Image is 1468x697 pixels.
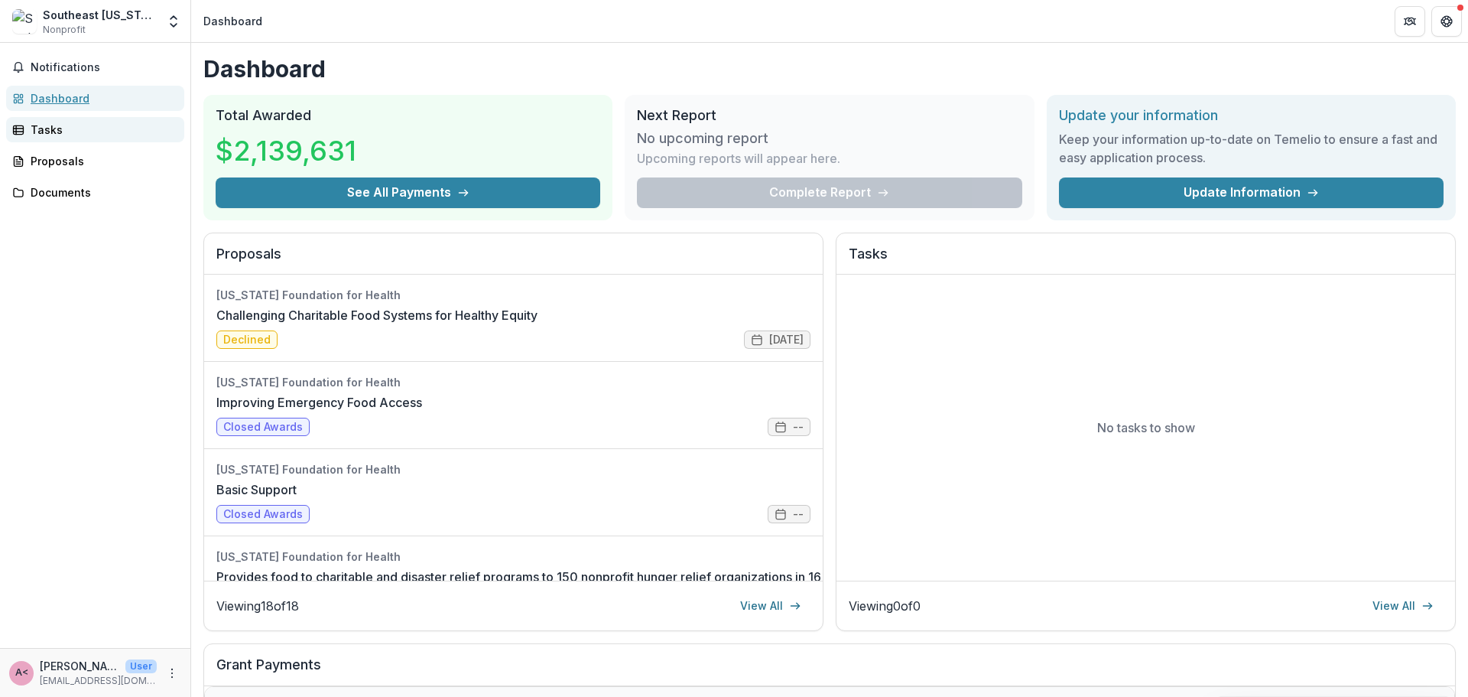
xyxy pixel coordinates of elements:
a: Documents [6,180,184,205]
a: Tasks [6,117,184,142]
button: Partners [1395,6,1425,37]
a: Challenging Charitable Food Systems for Healthy Equity [216,306,538,324]
h2: Next Report [637,107,1021,124]
h3: $2,139,631 [216,130,356,171]
a: View All [731,594,810,618]
h2: Total Awarded [216,107,600,124]
h1: Dashboard [203,55,1456,83]
div: Documents [31,184,172,200]
div: Dashboard [203,13,262,29]
h2: Update your information [1059,107,1444,124]
div: Amanda Geske <ageske@semofoodbank.org> [15,668,28,678]
a: Basic Support [216,480,297,499]
p: Upcoming reports will appear here. [637,149,840,168]
div: Tasks [31,122,172,138]
button: See All Payments [216,178,600,208]
h2: Tasks [849,246,1443,275]
a: Improving Emergency Food Access [216,393,422,412]
div: Southeast [US_STATE] Food Bank [43,7,157,23]
img: Southeast Missouri Food Bank [12,9,37,34]
p: [PERSON_NAME] <[EMAIL_ADDRESS][DOMAIN_NAME]> [40,658,119,674]
button: More [163,664,181,682]
a: Proposals [6,148,184,174]
a: Dashboard [6,86,184,111]
p: [EMAIL_ADDRESS][DOMAIN_NAME] [40,674,157,688]
h2: Grant Payments [216,656,1443,686]
p: User [125,660,157,673]
span: Nonprofit [43,23,86,37]
p: Viewing 0 of 0 [849,597,921,615]
p: No tasks to show [1097,419,1195,437]
div: Dashboard [31,90,172,106]
button: Open entity switcher [163,6,184,37]
div: Proposals [31,153,172,169]
h3: Keep your information up-to-date on Temelio to ensure a fast and easy application process. [1059,130,1444,167]
a: Provides food to charitable and disaster relief programs to 150 nonprofit hunger relief organizat... [216,568,876,586]
nav: breadcrumb [197,10,268,32]
p: Viewing 18 of 18 [216,597,299,615]
a: View All [1363,594,1443,618]
h2: Proposals [216,246,810,275]
button: Notifications [6,55,184,80]
span: Notifications [31,61,178,74]
a: Update Information [1059,178,1444,208]
h3: No upcoming report [637,130,768,147]
button: Get Help [1431,6,1462,37]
